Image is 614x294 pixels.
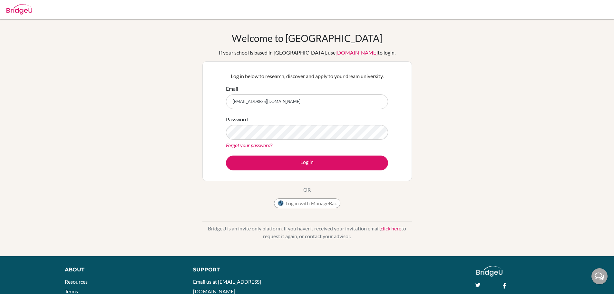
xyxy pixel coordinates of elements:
a: Resources [65,279,88,285]
button: Log in [226,156,388,170]
label: Email [226,85,238,93]
a: click here [381,225,401,231]
div: About [65,266,179,274]
button: Log in with ManageBac [274,198,340,208]
h1: Welcome to [GEOGRAPHIC_DATA] [232,32,382,44]
div: If your school is based in [GEOGRAPHIC_DATA], use to login. [219,49,395,56]
a: [DOMAIN_NAME] [336,49,378,56]
p: OR [303,186,311,194]
label: Password [226,116,248,123]
p: Log in below to research, discover and apply to your dream university. [226,72,388,80]
p: BridgeU is an invite only platform. If you haven’t received your invitation email, to request it ... [202,225,412,240]
img: logo_white@2x-f4f0deed5e89b7ecb1c2cc34c3e3d731f90f0f143d5ea2071677605dd97b5244.png [476,266,502,277]
a: Forgot your password? [226,142,272,148]
div: Support [193,266,299,274]
img: Bridge-U [6,4,32,15]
